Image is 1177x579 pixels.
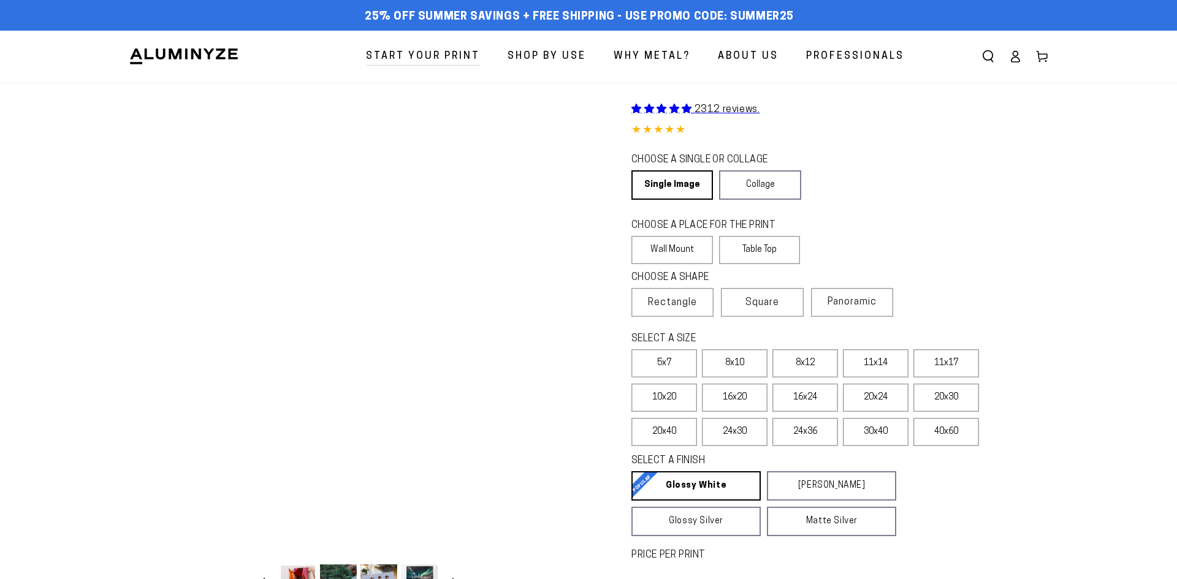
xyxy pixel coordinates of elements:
legend: SELECT A SIZE [631,332,877,346]
legend: CHOOSE A SHAPE [631,271,791,285]
a: Shop By Use [498,40,595,73]
a: Glossy Silver [631,507,761,536]
label: 5x7 [631,349,697,377]
div: 4.85 out of 5.0 stars [631,122,1048,140]
label: 16x24 [772,384,838,412]
label: PRICE PER PRINT [631,548,1048,562]
legend: CHOOSE A SINGLE OR COLLAGE [631,153,790,167]
label: 8x10 [702,349,768,377]
label: 20x30 [913,384,979,412]
label: 8x12 [772,349,838,377]
label: 30x40 [843,418,908,446]
a: Glossy White [631,471,761,501]
label: 11x17 [913,349,979,377]
span: Professionals [806,48,904,66]
span: Square [745,295,779,310]
a: Collage [719,170,801,200]
a: Start Your Print [357,40,489,73]
label: 11x14 [843,349,908,377]
a: Professionals [797,40,913,73]
label: Table Top [719,236,801,264]
span: Shop By Use [508,48,586,66]
label: 24x30 [702,418,768,446]
summary: Search our site [975,43,1002,70]
label: 10x20 [631,384,697,412]
label: 20x24 [843,384,908,412]
span: Start Your Print [366,48,480,66]
a: [PERSON_NAME] [767,471,896,501]
label: Wall Mount [631,236,713,264]
a: Matte Silver [767,507,896,536]
span: Rectangle [648,295,697,310]
span: 2312 reviews. [695,105,760,115]
label: 16x20 [702,384,768,412]
span: About Us [718,48,779,66]
img: Aluminyze [129,47,239,66]
a: Single Image [631,170,713,200]
legend: SELECT A FINISH [631,454,867,468]
label: 40x60 [913,418,979,446]
a: 2312 reviews. [631,105,760,115]
span: 25% off Summer Savings + Free Shipping - Use Promo Code: SUMMER25 [365,10,794,24]
a: Why Metal? [604,40,699,73]
label: 24x36 [772,418,838,446]
legend: CHOOSE A PLACE FOR THE PRINT [631,219,789,233]
span: Panoramic [828,297,877,307]
span: Why Metal? [614,48,690,66]
a: About Us [709,40,788,73]
label: 20x40 [631,418,697,446]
